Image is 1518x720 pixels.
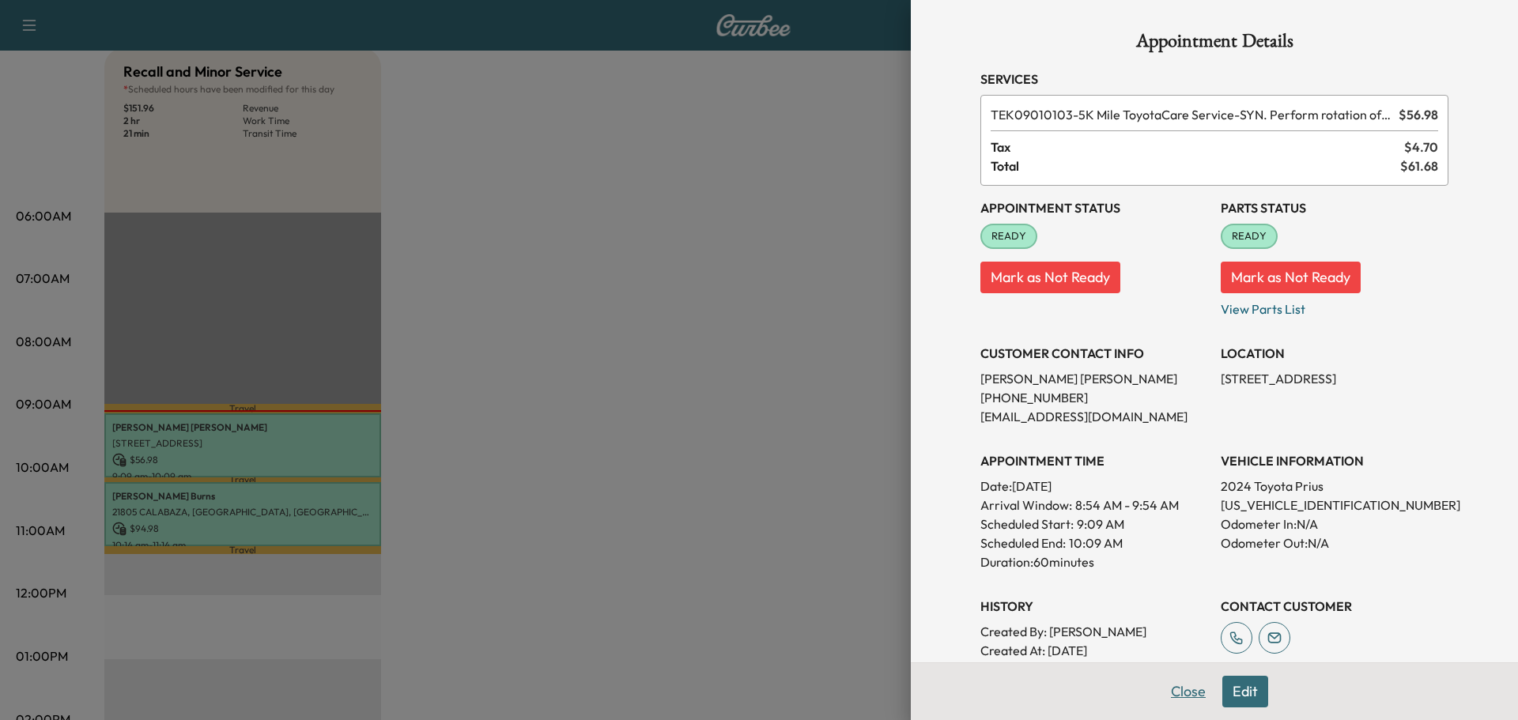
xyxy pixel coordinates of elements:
[1221,369,1448,388] p: [STREET_ADDRESS]
[980,32,1448,57] h1: Appointment Details
[1221,533,1448,552] p: Odometer Out: N/A
[1077,515,1124,533] p: 9:09 AM
[980,641,1208,660] p: Created At : [DATE]
[980,515,1074,533] p: Scheduled Start:
[1221,496,1448,515] p: [US_VEHICLE_IDENTIFICATION_NUMBER]
[1221,293,1448,319] p: View Parts List
[980,597,1208,616] h3: History
[991,156,1400,175] span: Total
[1400,156,1438,175] span: $ 61.68
[980,262,1120,293] button: Mark as Not Ready
[1221,344,1448,363] h3: LOCATION
[1221,597,1448,616] h3: CONTACT CUSTOMER
[980,407,1208,426] p: [EMAIL_ADDRESS][DOMAIN_NAME]
[980,496,1208,515] p: Arrival Window:
[1221,262,1361,293] button: Mark as Not Ready
[1161,676,1216,707] button: Close
[991,138,1404,156] span: Tax
[982,228,1036,244] span: READY
[1069,533,1123,552] p: 10:09 AM
[980,622,1208,641] p: Created By : [PERSON_NAME]
[980,388,1208,407] p: [PHONE_NUMBER]
[1399,105,1438,124] span: $ 56.98
[980,477,1208,496] p: Date: [DATE]
[1221,198,1448,217] h3: Parts Status
[991,105,1392,124] span: 5K Mile ToyotaCare Service-SYN. Perform rotation of tires. Service includes multi-point inspection.
[980,451,1208,470] h3: APPOINTMENT TIME
[1222,228,1276,244] span: READY
[980,70,1448,89] h3: Services
[1221,451,1448,470] h3: VEHICLE INFORMATION
[1075,496,1179,515] span: 8:54 AM - 9:54 AM
[980,369,1208,388] p: [PERSON_NAME] [PERSON_NAME]
[980,198,1208,217] h3: Appointment Status
[1221,477,1448,496] p: 2024 Toyota Prius
[1222,676,1268,707] button: Edit
[980,344,1208,363] h3: CUSTOMER CONTACT INFO
[980,533,1066,552] p: Scheduled End:
[1221,515,1448,533] p: Odometer In: N/A
[1404,138,1438,156] span: $ 4.70
[980,552,1208,571] p: Duration: 60 minutes
[980,660,1208,679] p: Modified By : Tekion Sync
